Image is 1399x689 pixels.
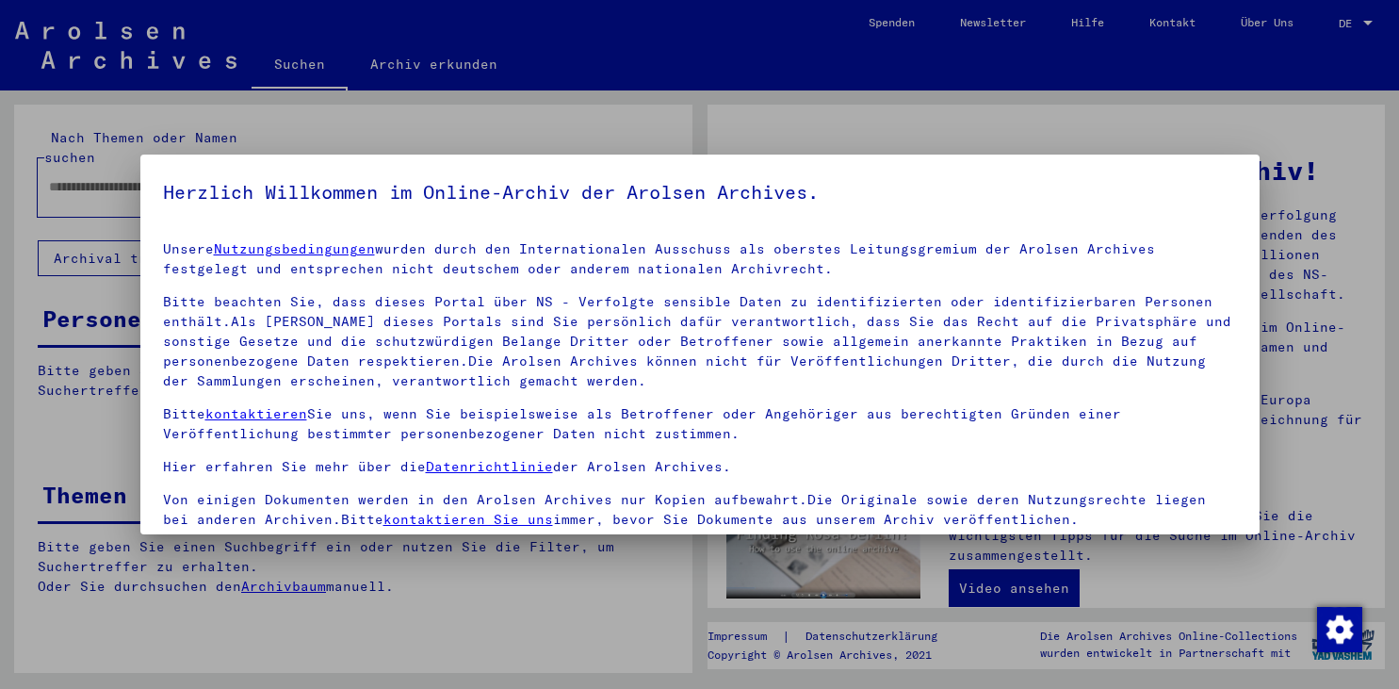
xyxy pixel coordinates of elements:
p: Hier erfahren Sie mehr über die der Arolsen Archives. [163,457,1237,477]
p: Bitte Sie uns, wenn Sie beispielsweise als Betroffener oder Angehöriger aus berechtigten Gründen ... [163,404,1237,444]
p: Von einigen Dokumenten werden in den Arolsen Archives nur Kopien aufbewahrt.Die Originale sowie d... [163,490,1237,530]
p: Unsere wurden durch den Internationalen Ausschuss als oberstes Leitungsgremium der Arolsen Archiv... [163,239,1237,279]
a: kontaktieren [205,405,307,422]
div: Zustimmung ändern [1316,606,1361,651]
img: Zustimmung ändern [1317,607,1362,652]
a: Datenrichtlinie [426,458,553,475]
p: Bitte beachten Sie, dass dieses Portal über NS - Verfolgte sensible Daten zu identifizierten oder... [163,292,1237,391]
a: Nutzungsbedingungen [214,240,375,257]
h5: Herzlich Willkommen im Online-Archiv der Arolsen Archives. [163,177,1237,207]
a: kontaktieren Sie uns [383,511,553,528]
